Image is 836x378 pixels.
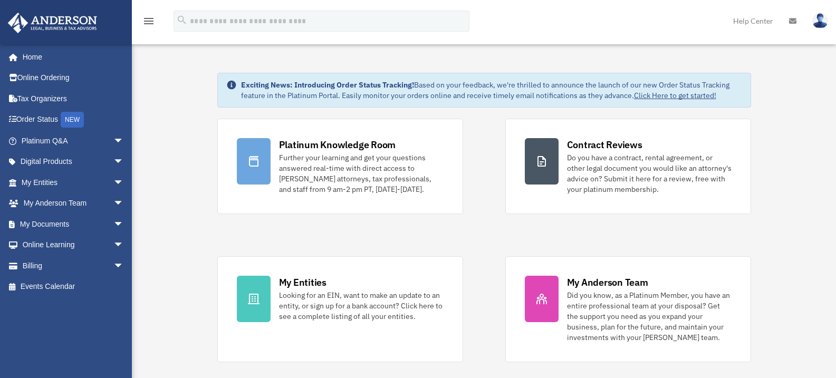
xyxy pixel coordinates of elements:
[505,256,751,362] a: My Anderson Team Did you know, as a Platinum Member, you have an entire professional team at your...
[113,172,134,193] span: arrow_drop_down
[7,67,140,89] a: Online Ordering
[113,235,134,256] span: arrow_drop_down
[279,138,396,151] div: Platinum Knowledge Room
[7,88,140,109] a: Tax Organizers
[217,256,463,362] a: My Entities Looking for an EIN, want to make an update to an entity, or sign up for a bank accoun...
[113,130,134,152] span: arrow_drop_down
[142,18,155,27] a: menu
[567,290,732,343] div: Did you know, as a Platinum Member, you have an entire professional team at your disposal? Get th...
[7,151,140,172] a: Digital Productsarrow_drop_down
[7,235,140,256] a: Online Learningarrow_drop_down
[7,255,140,276] a: Billingarrow_drop_down
[567,152,732,195] div: Do you have a contract, rental agreement, or other legal document you would like an attorney's ad...
[7,193,140,214] a: My Anderson Teamarrow_drop_down
[567,138,642,151] div: Contract Reviews
[7,109,140,131] a: Order StatusNEW
[241,80,414,90] strong: Exciting News: Introducing Order Status Tracking!
[505,119,751,214] a: Contract Reviews Do you have a contract, rental agreement, or other legal document you would like...
[812,13,828,28] img: User Pic
[567,276,648,289] div: My Anderson Team
[61,112,84,128] div: NEW
[217,119,463,214] a: Platinum Knowledge Room Further your learning and get your questions answered real-time with dire...
[7,214,140,235] a: My Documentsarrow_drop_down
[279,152,444,195] div: Further your learning and get your questions answered real-time with direct access to [PERSON_NAM...
[113,193,134,215] span: arrow_drop_down
[279,276,326,289] div: My Entities
[176,14,188,26] i: search
[142,15,155,27] i: menu
[7,130,140,151] a: Platinum Q&Aarrow_drop_down
[279,290,444,322] div: Looking for an EIN, want to make an update to an entity, or sign up for a bank account? Click her...
[7,46,134,67] a: Home
[5,13,100,33] img: Anderson Advisors Platinum Portal
[113,151,134,173] span: arrow_drop_down
[7,276,140,297] a: Events Calendar
[241,80,742,101] div: Based on your feedback, we're thrilled to announce the launch of our new Order Status Tracking fe...
[7,172,140,193] a: My Entitiesarrow_drop_down
[634,91,716,100] a: Click Here to get started!
[113,214,134,235] span: arrow_drop_down
[113,255,134,277] span: arrow_drop_down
